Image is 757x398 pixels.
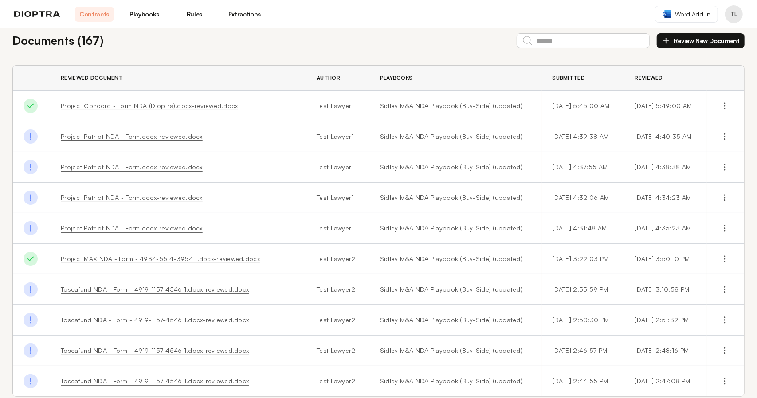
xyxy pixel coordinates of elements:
[663,10,671,18] img: word
[12,32,103,49] h2: Documents ( 167 )
[306,244,369,274] td: Test Lawyer2
[306,152,369,183] td: Test Lawyer1
[624,336,707,366] td: [DATE] 2:48:16 PM
[624,366,707,397] td: [DATE] 2:47:08 PM
[380,224,531,233] a: Sidley M&A NDA Playbook (Buy-Side) (updated)
[61,194,203,201] a: Project Patriot NDA - Form.docx-reviewed.docx
[624,66,707,91] th: Reviewed
[24,191,38,205] img: Done
[380,316,531,324] a: Sidley M&A NDA Playbook (Buy-Side) (updated)
[61,224,203,232] a: Project Patriot NDA - Form.docx-reviewed.docx
[624,183,707,213] td: [DATE] 4:34:23 AM
[24,129,38,144] img: Done
[24,374,38,388] img: Done
[624,244,707,274] td: [DATE] 3:50:10 PM
[306,366,369,397] td: Test Lawyer2
[14,11,60,17] img: logo
[624,274,707,305] td: [DATE] 3:10:58 PM
[24,282,38,297] img: Done
[61,377,249,385] a: Toscafund NDA - Form - 4919-1157-4546 1.docx-reviewed.docx
[24,221,38,235] img: Done
[24,99,38,113] img: Done
[369,66,542,91] th: Playbooks
[380,377,531,386] a: Sidley M&A NDA Playbook (Buy-Side) (updated)
[542,66,624,91] th: Submitted
[380,163,531,172] a: Sidley M&A NDA Playbook (Buy-Side) (updated)
[61,102,238,109] a: Project Concord - Form NDA (Dioptra).docx-reviewed.docx
[75,7,114,22] a: Contracts
[306,305,369,336] td: Test Lawyer2
[542,152,624,183] td: [DATE] 4:37:55 AM
[624,91,707,121] td: [DATE] 5:49:00 AM
[306,336,369,366] td: Test Lawyer2
[50,66,306,91] th: Reviewed Document
[24,313,38,327] img: Done
[542,121,624,152] td: [DATE] 4:39:38 AM
[380,346,531,355] a: Sidley M&A NDA Playbook (Buy-Side) (updated)
[24,160,38,174] img: Done
[306,91,369,121] td: Test Lawyer1
[175,7,214,22] a: Rules
[306,213,369,244] td: Test Lawyer1
[306,66,369,91] th: Author
[61,285,249,293] a: Toscafund NDA - Form - 4919-1157-4546 1.docx-reviewed.docx
[657,33,745,48] button: Review New Document
[624,305,707,336] td: [DATE] 2:51:32 PM
[61,316,249,324] a: Toscafund NDA - Form - 4919-1157-4546 1.docx-reviewed.docx
[624,121,707,152] td: [DATE] 4:40:35 AM
[624,213,707,244] td: [DATE] 4:35:23 AM
[624,152,707,183] td: [DATE] 4:38:38 AM
[542,366,624,397] td: [DATE] 2:44:55 PM
[125,7,164,22] a: Playbooks
[61,255,260,262] a: Project MAX NDA - Form - 4934-5514-3954 1.docx-reviewed.docx
[675,10,710,19] span: Word Add-in
[380,254,531,263] a: Sidley M&A NDA Playbook (Buy-Side) (updated)
[306,183,369,213] td: Test Lawyer1
[24,252,38,266] img: Done
[725,5,743,23] button: Profile menu
[542,274,624,305] td: [DATE] 2:55:59 PM
[306,121,369,152] td: Test Lawyer1
[61,163,203,171] a: Project Patriot NDA - Form.docx-reviewed.docx
[380,132,531,141] a: Sidley M&A NDA Playbook (Buy-Side) (updated)
[61,133,203,140] a: Project Patriot NDA - Form.docx-reviewed.docx
[380,285,531,294] a: Sidley M&A NDA Playbook (Buy-Side) (updated)
[542,305,624,336] td: [DATE] 2:50:30 PM
[542,336,624,366] td: [DATE] 2:46:57 PM
[61,347,249,354] a: Toscafund NDA - Form - 4919-1157-4546 1.docx-reviewed.docx
[306,274,369,305] td: Test Lawyer2
[542,183,624,213] td: [DATE] 4:32:06 AM
[542,91,624,121] td: [DATE] 5:45:00 AM
[380,101,531,110] a: Sidley M&A NDA Playbook (Buy-Side) (updated)
[655,6,718,23] a: Word Add-in
[380,193,531,202] a: Sidley M&A NDA Playbook (Buy-Side) (updated)
[542,213,624,244] td: [DATE] 4:31:48 AM
[225,7,264,22] a: Extractions
[542,244,624,274] td: [DATE] 3:22:03 PM
[24,343,38,358] img: Done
